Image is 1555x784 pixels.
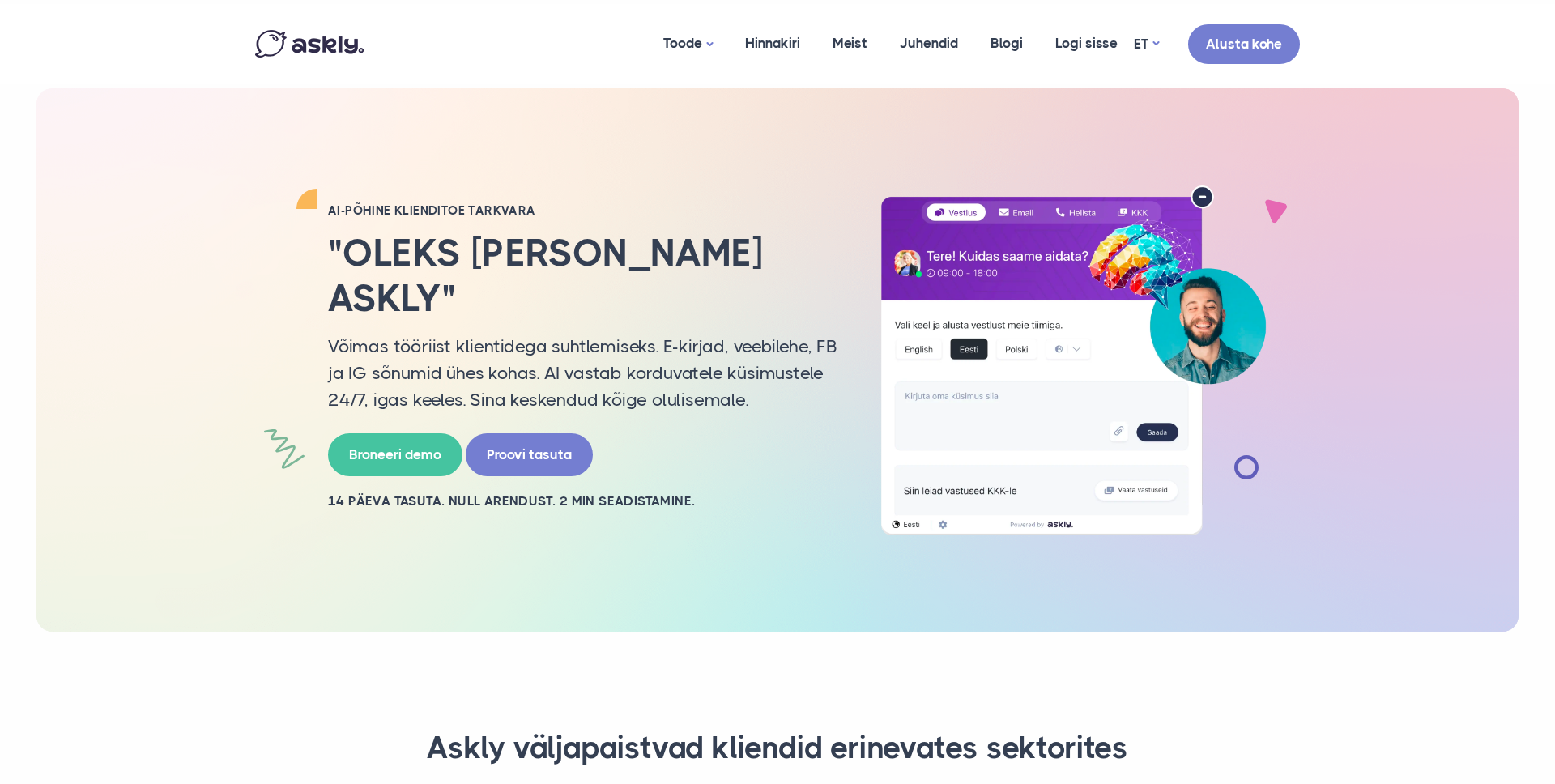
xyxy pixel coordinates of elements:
[328,202,838,219] h2: AI-PÕHINE KLIENDITOE TARKVARA
[328,492,838,510] h2: 14 PÄEVA TASUTA. NULL ARENDUST. 2 MIN SEADISTAMINE.
[328,231,838,320] h2: "Oleks [PERSON_NAME] Askly"
[863,185,1284,535] img: AI multilingual chat
[884,4,974,83] a: Juhendid
[1188,24,1300,64] a: Alusta kohe
[816,4,884,83] a: Meist
[328,333,838,413] p: Võimas tööriist klientidega suhtlemiseks. E-kirjad, veebilehe, FB ja IG sõnumid ühes kohas. AI va...
[328,433,462,476] a: Broneeri demo
[255,30,364,58] img: Askly
[647,4,729,84] a: Toode
[974,4,1039,83] a: Blogi
[275,729,1280,768] h3: Askly väljapaistvad kliendid erinevates sektorites
[466,433,593,476] a: Proovi tasuta
[1134,32,1159,56] a: ET
[1039,4,1134,83] a: Logi sisse
[729,4,816,83] a: Hinnakiri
